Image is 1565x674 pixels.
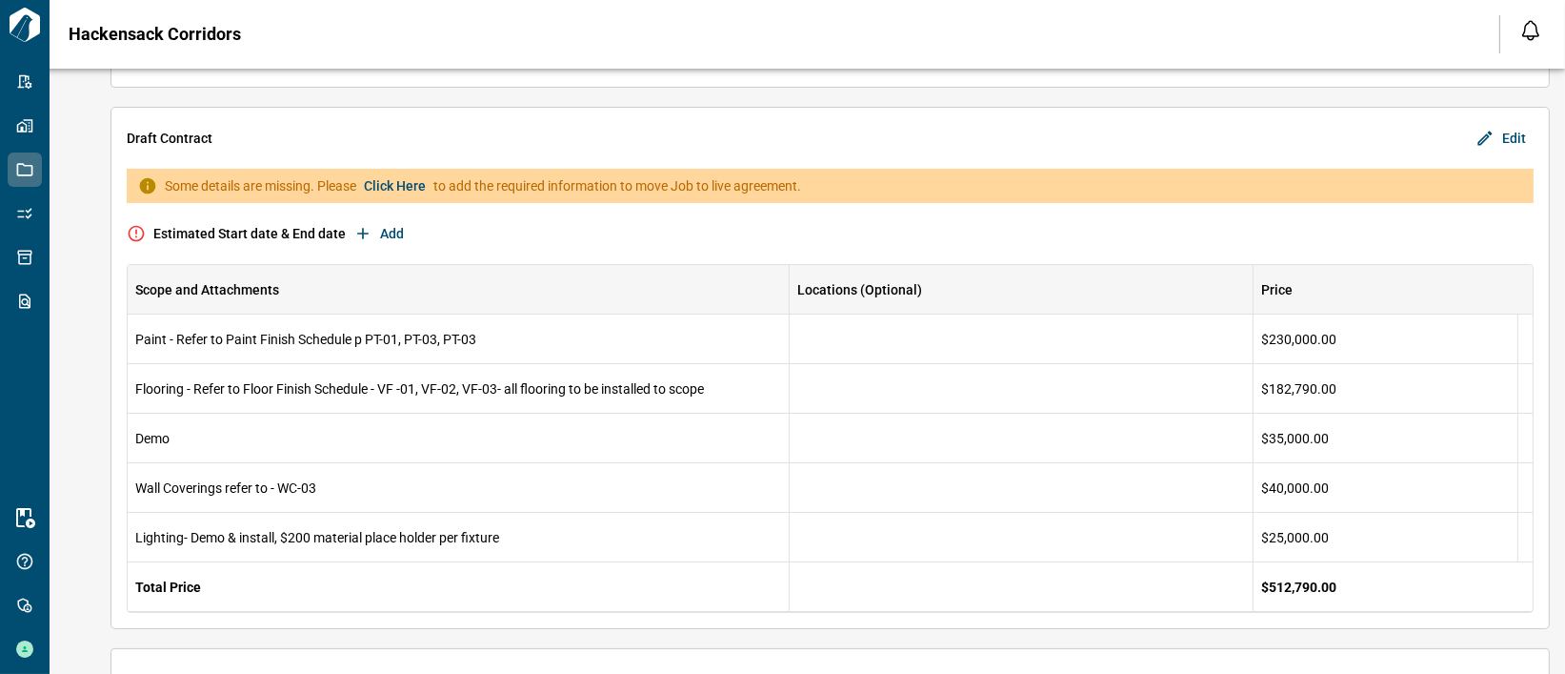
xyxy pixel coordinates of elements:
[1261,265,1293,315] div: Price
[1254,265,1518,315] div: Price
[127,129,212,148] span: Draft Contract
[135,265,279,315] div: Scope and Attachments
[364,176,426,195] button: click here
[1515,15,1546,46] button: Open notification feed
[135,381,704,397] span: Flooring - Refer to Floor Finish Schedule - VF -01, VF-02, VF-03- all flooring to be installed to...
[128,265,790,315] div: Scope and Attachments
[1502,129,1526,148] span: Edit
[350,218,411,249] button: Add
[1261,479,1329,498] span: $40,000.00
[165,176,356,195] span: Some details are missing. Please
[1261,379,1336,398] span: $182,790.00
[135,480,316,496] span: Wall Coverings refer to - WC-03
[69,25,241,44] span: Hackensack Corridors
[135,332,476,347] span: Paint - Refer to Paint Finish Schedule p PT-01, PT-03, PT-03
[135,431,170,446] span: Demo
[135,580,201,595] span: Total Price
[797,265,922,315] div: Locations (Optional)
[153,224,346,243] span: Estimated Start date & End date
[790,265,1254,315] div: Locations (Optional)
[1261,330,1336,349] span: $230,000.00
[1261,429,1329,448] span: $35,000.00
[135,530,499,545] span: Lighting- Demo & install, $200 material place holder per fixture
[1261,528,1329,547] span: $25,000.00
[380,224,404,243] span: Add
[1261,578,1336,597] span: $512,790.00
[1472,123,1534,153] button: Edit
[433,176,801,195] span: to add the required information to move Job to live agreement.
